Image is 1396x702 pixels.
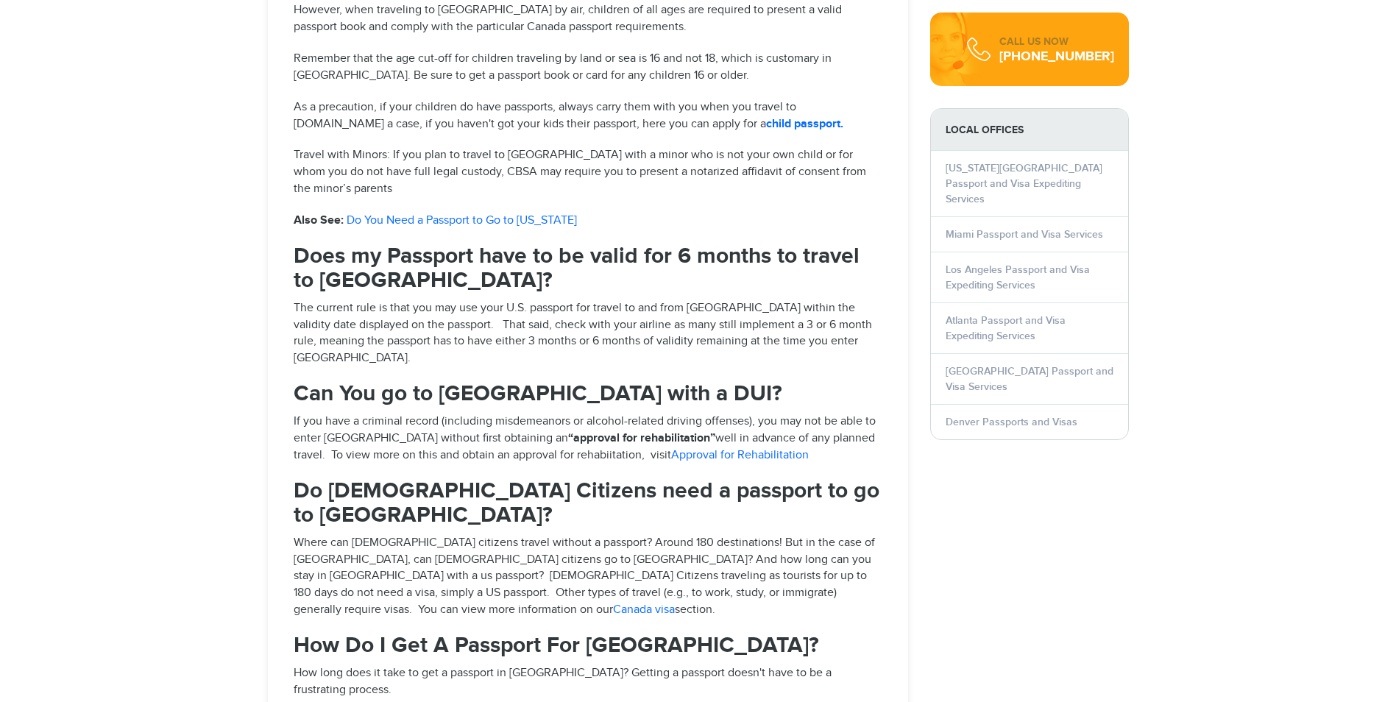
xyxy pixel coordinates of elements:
[999,49,1114,64] div: [PHONE_NUMBER]
[294,665,882,699] p: How long does it take to get a passport in [GEOGRAPHIC_DATA]? Getting a passport doesn't have to ...
[294,632,819,659] strong: How Do I Get A Passport For [GEOGRAPHIC_DATA]?
[347,213,577,227] a: Do You Need a Passport to Go to [US_STATE]
[294,213,344,227] strong: Also See:
[999,35,1114,49] div: CALL US NOW
[294,414,882,464] p: If you have a criminal record (including misdemeanors or alcohol-related driving offenses), you m...
[946,314,1066,342] a: Atlanta Passport and Visa Expediting Services
[931,109,1128,151] strong: LOCAL OFFICES
[294,478,879,528] strong: Do [DEMOGRAPHIC_DATA] Citizens need a passport to go to [GEOGRAPHIC_DATA]?
[294,99,882,133] p: As a precaution, if your children do have passports, always carry them with you when you travel t...
[613,603,675,617] a: Canada visa
[294,147,882,198] p: Travel with Minors: If you plan to travel to [GEOGRAPHIC_DATA] with a minor who is not your own c...
[946,162,1102,205] a: [US_STATE][GEOGRAPHIC_DATA] Passport and Visa Expediting Services
[946,263,1090,291] a: Los Angeles Passport and Visa Expediting Services
[294,300,882,367] p: The current rule is that you may use your U.S. passport for travel to and from [GEOGRAPHIC_DATA] ...
[946,416,1077,428] a: Denver Passports and Visas
[294,2,882,36] p: However, when traveling to [GEOGRAPHIC_DATA] by air, children of all ages are required to present...
[294,51,882,85] p: Remember that the age cut-off for children traveling by land or sea is 16 and not 18, which is cu...
[671,448,809,462] a: Approval for Rehabilitation
[294,535,882,619] p: Where can [DEMOGRAPHIC_DATA] citizens travel without a passport? Around 180 destinations! But in ...
[294,243,860,294] strong: Does my Passport have to be valid for 6 months to travel to [GEOGRAPHIC_DATA]?
[294,380,782,407] strong: Can You go to [GEOGRAPHIC_DATA] with a DUI?
[766,117,843,131] a: child passport.
[946,365,1113,393] a: [GEOGRAPHIC_DATA] Passport and Visa Services
[568,431,715,445] strong: “approval for rehabilitation”
[946,228,1103,241] a: Miami Passport and Visa Services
